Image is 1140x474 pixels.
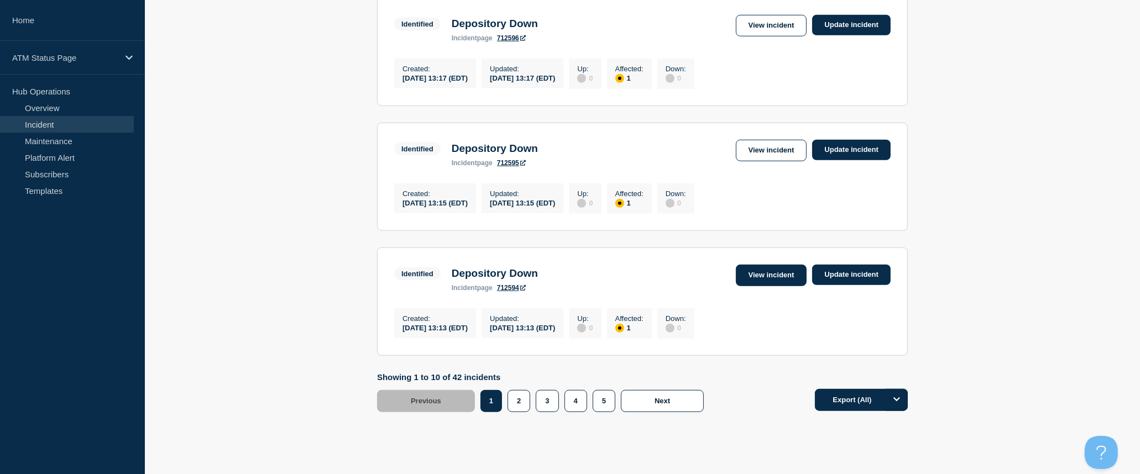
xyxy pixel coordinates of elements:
[577,73,593,83] div: 0
[615,73,644,83] div: 1
[377,372,709,382] p: Showing 1 to 10 of 42 incidents
[490,323,555,332] div: [DATE] 13:13 (EDT)
[394,267,441,280] span: Identified
[593,390,615,412] button: 5
[402,198,468,207] div: [DATE] 13:15 (EDT)
[402,65,468,73] p: Created :
[480,390,502,412] button: 1
[812,15,891,35] a: Update incident
[452,34,477,42] span: incident
[452,159,493,167] p: page
[615,189,644,198] p: Affected :
[490,65,555,73] p: Updated :
[12,53,118,62] p: ATM Status Page
[402,73,468,82] div: [DATE] 13:17 (EDT)
[736,15,807,36] a: View incident
[621,390,704,412] button: Next
[402,314,468,323] p: Created :
[666,73,686,83] div: 0
[666,199,674,208] div: disabled
[394,18,441,30] span: Identified
[615,74,624,83] div: affected
[411,397,441,405] span: Previous
[452,284,493,292] p: page
[577,65,593,73] p: Up :
[452,284,477,292] span: incident
[402,189,468,198] p: Created :
[377,390,475,412] button: Previous
[615,65,644,73] p: Affected :
[736,265,807,286] a: View incident
[577,74,586,83] div: disabled
[452,18,538,30] h3: Depository Down
[615,314,644,323] p: Affected :
[490,198,555,207] div: [DATE] 13:15 (EDT)
[577,198,593,208] div: 0
[615,323,644,333] div: 1
[536,390,558,412] button: 3
[394,143,441,155] span: Identified
[736,140,807,161] a: View incident
[402,323,468,332] div: [DATE] 13:13 (EDT)
[490,314,555,323] p: Updated :
[490,73,555,82] div: [DATE] 13:17 (EDT)
[452,159,477,167] span: incident
[577,324,586,333] div: disabled
[666,198,686,208] div: 0
[577,199,586,208] div: disabled
[812,265,891,285] a: Update incident
[497,159,526,167] a: 712595
[615,198,644,208] div: 1
[666,314,686,323] p: Down :
[615,199,624,208] div: affected
[1085,436,1118,469] iframe: Help Scout Beacon - Open
[452,267,538,280] h3: Depository Down
[452,34,493,42] p: page
[815,389,908,411] button: Export (All)
[886,389,908,411] button: Options
[666,74,674,83] div: disabled
[577,314,593,323] p: Up :
[812,140,891,160] a: Update incident
[666,65,686,73] p: Down :
[666,324,674,333] div: disabled
[666,323,686,333] div: 0
[452,143,538,155] h3: Depository Down
[508,390,530,412] button: 2
[655,397,670,405] span: Next
[497,284,526,292] a: 712594
[615,324,624,333] div: affected
[564,390,587,412] button: 4
[490,189,555,198] p: Updated :
[577,323,593,333] div: 0
[497,34,526,42] a: 712596
[577,189,593,198] p: Up :
[666,189,686,198] p: Down :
